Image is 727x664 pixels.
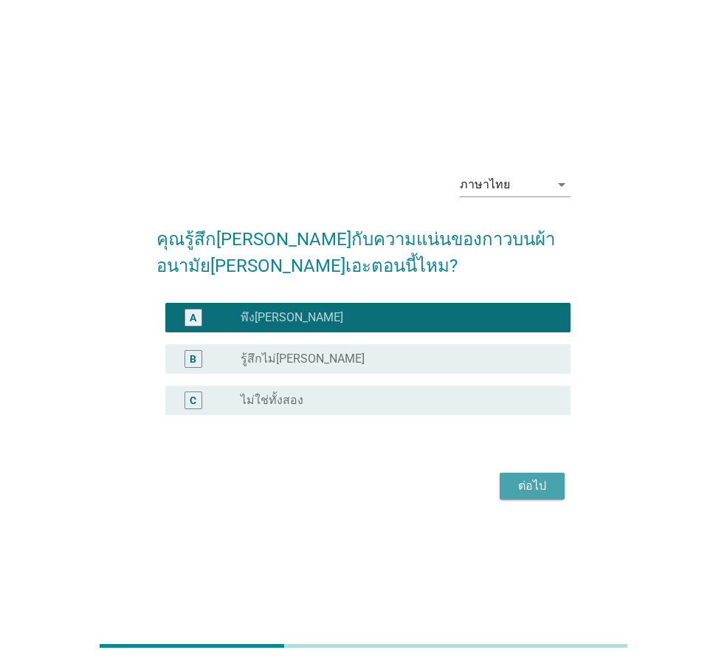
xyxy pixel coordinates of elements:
div: C [190,392,196,408]
i: arrow_drop_down [553,176,571,194]
label: ไม่ใช่ทั้งสอง [241,393,303,408]
label: รู้สึกไม่[PERSON_NAME] [241,352,365,366]
div: ต่อไป [511,477,553,495]
div: ภาษาไทย [460,178,510,191]
h2: คุณรู้สึก[PERSON_NAME]กับความแน่นของกาวบนผ้าอนามัย[PERSON_NAME]เอะตอนนี้ไหม? [156,211,571,279]
label: พึง[PERSON_NAME] [241,310,343,325]
div: B [190,351,196,366]
div: A [190,309,196,325]
button: ต่อไป [500,473,565,499]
